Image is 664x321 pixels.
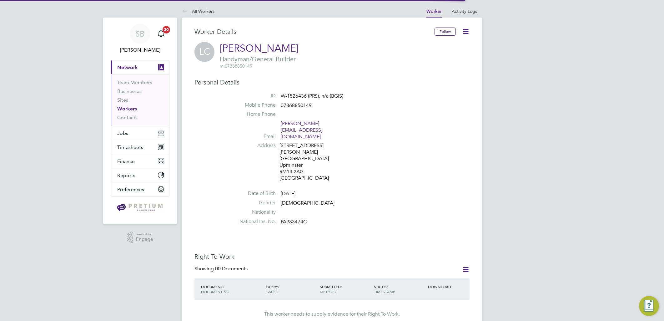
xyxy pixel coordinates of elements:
span: Finance [117,158,135,164]
label: Mobile Phone [232,102,276,109]
span: / [387,284,388,289]
a: Businesses [117,88,142,94]
span: [DATE] [281,191,295,197]
label: Address [232,142,276,149]
label: National Ins. No. [232,218,276,225]
a: Powered byEngage [127,232,153,243]
a: Worker [426,9,442,14]
div: This worker needs to supply evidence for their Right To Work. [201,311,463,318]
label: ID [232,93,276,99]
div: Network [111,74,169,126]
span: 07368850149 [281,102,312,109]
span: ISSUED [266,289,279,294]
img: pretium-logo-retina.png [115,203,164,213]
a: All Workers [182,8,214,14]
span: 07368850149 [220,63,252,69]
div: [STREET_ADDRESS] [PERSON_NAME][GEOGRAPHIC_DATA] Upminster RM14 2AG [GEOGRAPHIC_DATA] [279,142,339,181]
span: PA983474C [281,219,307,225]
label: Date of Birth [232,190,276,197]
a: Activity Logs [452,8,477,14]
span: 20 [163,26,170,33]
a: Go to home page [111,203,169,213]
button: Jobs [111,126,169,140]
h3: Worker Details [194,28,435,36]
div: SUBMITTED [318,281,372,297]
span: / [278,284,279,289]
span: Sasha Baird [111,46,169,54]
button: Follow [435,28,456,36]
div: DOWNLOAD [426,281,470,292]
button: Network [111,60,169,74]
div: Showing [194,266,249,272]
h3: Right To Work [194,252,470,261]
label: Home Phone [232,111,276,118]
span: / [223,284,224,289]
div: EXPIRY [264,281,318,297]
button: Timesheets [111,140,169,154]
a: Workers [117,106,137,112]
div: DOCUMENT [199,281,264,297]
label: Nationality [232,209,276,216]
span: Handyman/General Builder [220,55,299,63]
span: Reports [117,172,135,178]
span: Network [117,64,138,70]
span: SB [136,30,144,38]
button: Reports [111,168,169,182]
span: METHOD [320,289,336,294]
span: / [341,284,342,289]
a: SB[PERSON_NAME] [111,24,169,54]
div: STATUS [372,281,426,297]
span: m: [220,63,225,69]
span: DOCUMENT NO. [201,289,230,294]
label: Gender [232,200,276,206]
nav: Main navigation [103,18,177,224]
span: [DEMOGRAPHIC_DATA] [281,200,335,206]
a: Sites [117,97,128,103]
a: Team Members [117,79,152,85]
span: W-1526436 (PRS), n/a (BGIS) [281,93,343,99]
span: Jobs [117,130,128,136]
h3: Personal Details [194,78,470,86]
button: Preferences [111,182,169,196]
a: 20 [155,24,167,44]
a: Contacts [117,115,138,120]
span: Powered by [136,232,153,237]
span: Timesheets [117,144,143,150]
span: 00 Documents [215,266,248,272]
a: [PERSON_NAME][EMAIL_ADDRESS][DOMAIN_NAME] [281,120,322,140]
span: Engage [136,237,153,242]
label: Email [232,133,276,140]
span: TIMESTAMP [374,289,395,294]
button: Engage Resource Center [639,296,659,316]
span: LC [194,42,214,62]
a: [PERSON_NAME] [220,42,299,54]
span: Preferences [117,186,144,192]
button: Finance [111,154,169,168]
